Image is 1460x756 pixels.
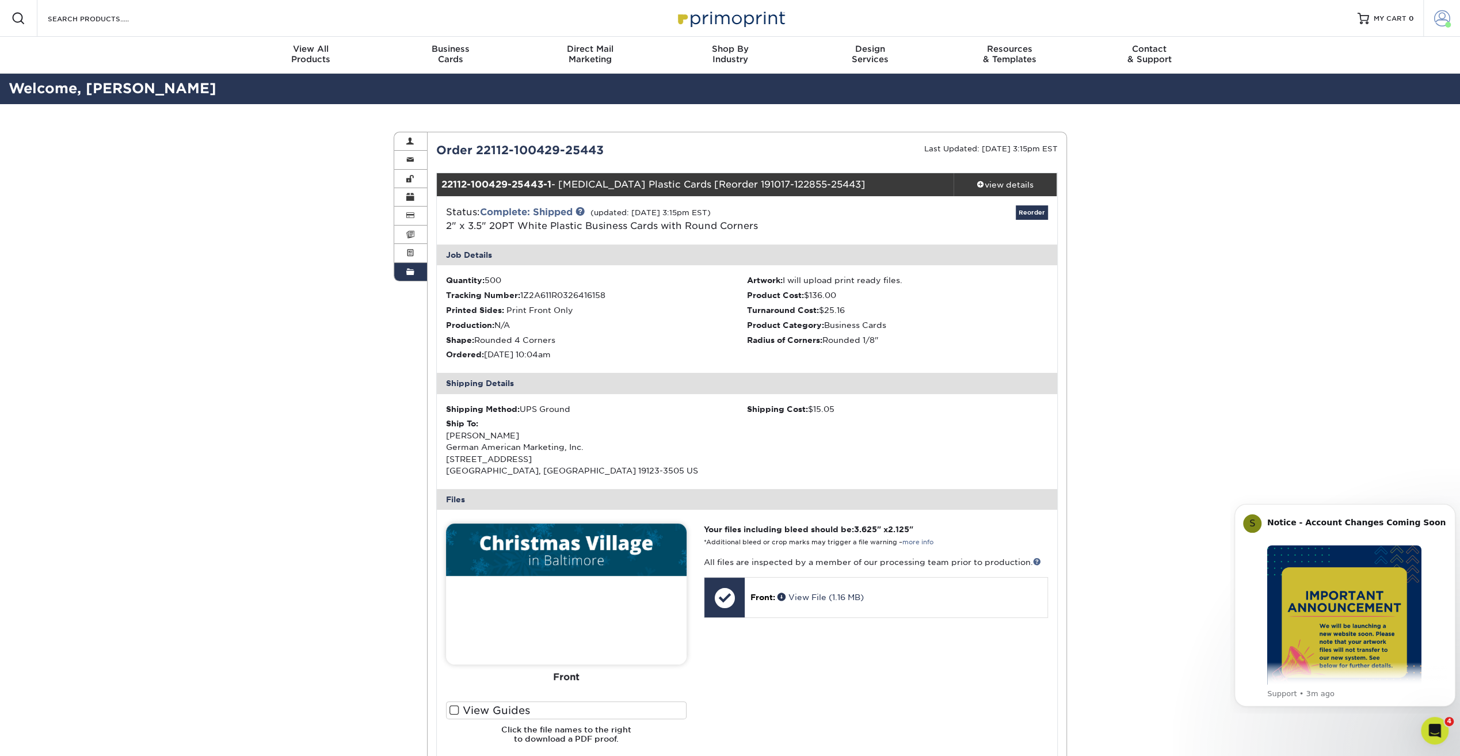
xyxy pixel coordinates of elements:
[446,306,504,315] strong: Printed Sides:
[747,306,819,315] strong: Turnaround Cost:
[902,539,933,546] a: more info
[747,319,1048,331] li: Business Cards
[446,404,520,414] strong: Shipping Method:
[673,6,788,30] img: Primoprint
[446,220,758,231] span: 2" x 3.5" 20PT White Plastic Business Cards with Round Corners
[660,37,800,74] a: Shop ByIndustry
[441,179,551,190] strong: 22112-100429-25443-1
[47,12,159,25] input: SEARCH PRODUCTS.....
[520,44,660,64] div: Marketing
[520,291,605,300] span: 1Z2A611R0326416158
[1444,717,1454,726] span: 4
[800,44,940,54] span: Design
[241,44,381,64] div: Products
[446,418,747,476] div: [PERSON_NAME] German American Marketing, Inc. [STREET_ADDRESS] [GEOGRAPHIC_DATA], [GEOGRAPHIC_DAT...
[437,245,1057,265] div: Job Details
[660,44,800,64] div: Industry
[800,37,940,74] a: DesignServices
[446,725,687,753] h6: Click the file names to the right to download a PDF proof.
[940,37,1080,74] a: Resources& Templates
[590,208,711,217] small: (updated: [DATE] 3:15pm EST)
[777,593,864,602] a: View File (1.16 MB)
[506,306,573,315] span: Print Front Only
[437,489,1057,510] div: Files
[954,179,1057,190] div: view details
[747,276,783,285] strong: Artwork:
[1409,14,1414,22] span: 0
[446,319,747,331] li: N/A
[446,320,494,330] strong: Production:
[888,525,909,534] span: 2.125
[1080,37,1219,74] a: Contact& Support
[520,44,660,54] span: Direct Mail
[940,44,1080,64] div: & Templates
[437,173,954,196] div: - [MEDICAL_DATA] Plastic Cards [Reorder 191017-122855-25443]
[1374,14,1406,24] span: MY CART
[940,44,1080,54] span: Resources
[446,701,687,719] label: View Guides
[747,403,1048,415] div: $15.05
[446,403,747,415] div: UPS Ground
[854,525,877,534] span: 3.625
[747,404,808,414] strong: Shipping Cost:
[446,350,484,359] strong: Ordered:
[428,142,747,159] div: Order 22112-100429-25443
[1080,44,1219,64] div: & Support
[1080,44,1219,54] span: Contact
[446,419,478,428] strong: Ship To:
[747,335,822,345] strong: Radius of Corners:
[446,349,747,360] li: [DATE] 10:04am
[380,37,520,74] a: BusinessCards
[437,373,1057,394] div: Shipping Details
[380,44,520,54] span: Business
[704,539,933,546] small: *Additional bleed or crop marks may trigger a file warning –
[954,173,1057,196] a: view details
[241,44,381,54] span: View All
[1421,717,1448,744] iframe: Intercom live chat
[704,556,1047,568] p: All files are inspected by a member of our processing team prior to production.
[747,304,1048,316] li: $25.16
[241,37,381,74] a: View AllProducts
[380,44,520,64] div: Cards
[1016,205,1048,220] a: Reorder
[446,334,747,346] li: Rounded 4 Corners
[704,525,913,534] strong: Your files including bleed should be: " x "
[924,144,1058,153] small: Last Updated: [DATE] 3:15pm EST
[750,593,775,602] span: Front:
[437,205,850,233] div: Status:
[446,291,520,300] strong: Tracking Number:
[747,320,824,330] strong: Product Category:
[747,291,804,300] strong: Product Cost:
[800,44,940,64] div: Services
[747,289,1048,301] li: $136.00
[446,335,474,345] strong: Shape:
[660,44,800,54] span: Shop By
[1230,494,1460,713] iframe: Intercom notifications message
[480,207,573,217] a: Complete: Shipped
[747,274,1048,286] li: I will upload print ready files.
[520,37,660,74] a: Direct MailMarketing
[446,276,485,285] strong: Quantity:
[446,274,747,286] li: 500
[446,665,687,690] div: Front
[747,334,1048,346] li: Rounded 1/8"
